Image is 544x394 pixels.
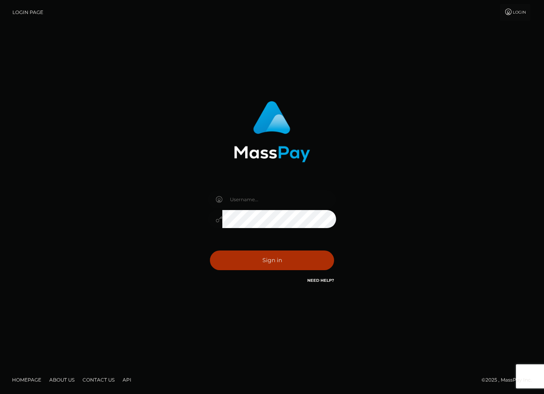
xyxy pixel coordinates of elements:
input: Username... [222,190,336,208]
a: Login [500,4,530,21]
a: About Us [46,374,78,386]
img: MassPay Login [234,101,310,162]
a: Contact Us [79,374,118,386]
div: © 2025 , MassPay Inc. [482,376,538,384]
a: Homepage [9,374,44,386]
button: Sign in [210,251,334,270]
a: API [119,374,135,386]
a: Need Help? [307,278,334,283]
a: Login Page [12,4,43,21]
